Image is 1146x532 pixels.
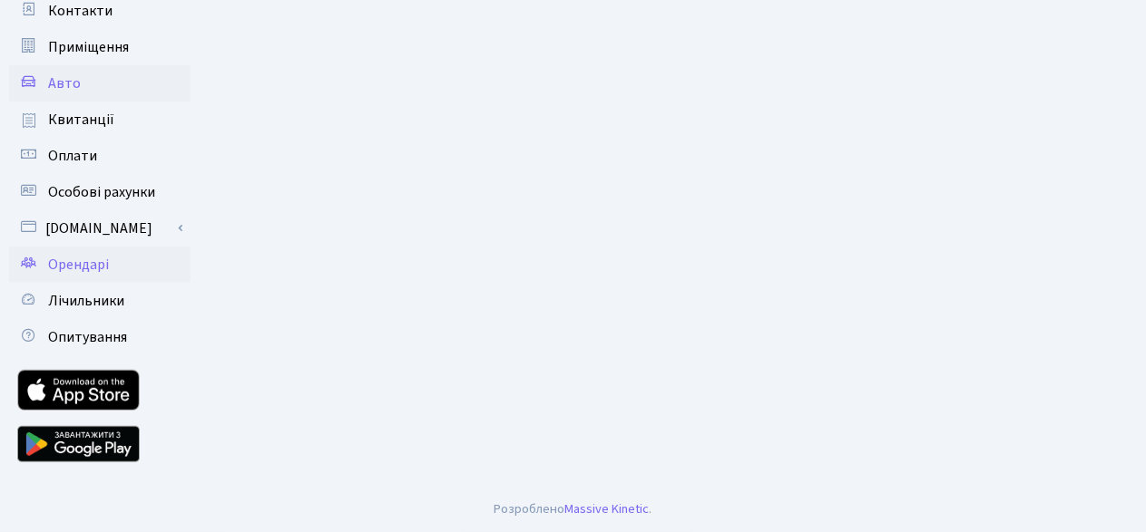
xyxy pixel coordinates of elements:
[9,174,191,210] a: Особові рахунки
[9,102,191,138] a: Квитанції
[9,29,191,65] a: Приміщення
[48,146,97,166] span: Оплати
[495,499,652,519] div: Розроблено .
[48,255,109,275] span: Орендарі
[48,182,155,202] span: Особові рахунки
[48,37,129,57] span: Приміщення
[565,499,650,518] a: Massive Kinetic
[9,210,191,247] a: [DOMAIN_NAME]
[48,291,124,311] span: Лічильники
[48,327,127,347] span: Опитування
[9,283,191,319] a: Лічильники
[9,247,191,283] a: Орендарі
[48,110,114,130] span: Квитанції
[9,65,191,102] a: Авто
[9,319,191,355] a: Опитування
[9,138,191,174] a: Оплати
[48,73,81,93] span: Авто
[48,1,113,21] span: Контакти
